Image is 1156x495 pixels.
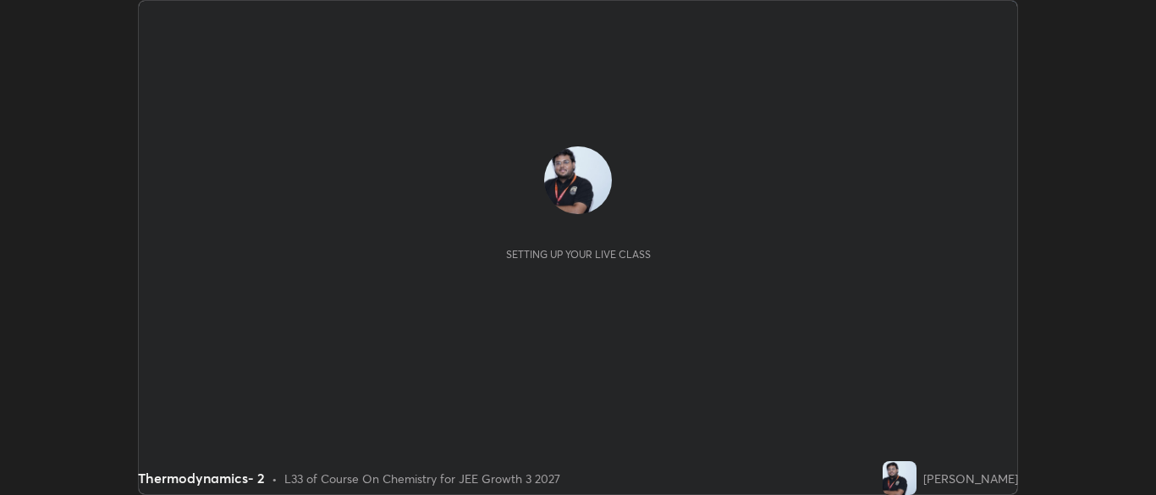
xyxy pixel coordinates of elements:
div: Thermodynamics- 2 [138,468,265,488]
div: • [272,470,278,487]
img: f52693902ea24fad8798545285471255.jpg [544,146,612,214]
div: Setting up your live class [506,248,651,261]
div: [PERSON_NAME] [923,470,1018,487]
img: f52693902ea24fad8798545285471255.jpg [883,461,917,495]
div: L33 of Course On Chemistry for JEE Growth 3 2027 [284,470,560,487]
